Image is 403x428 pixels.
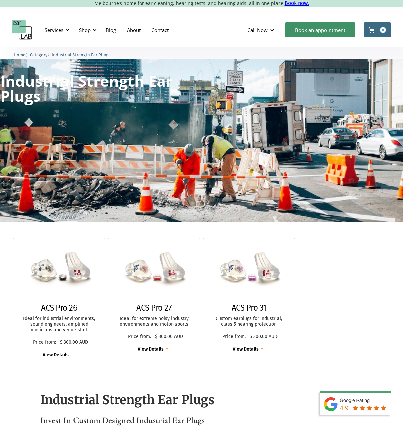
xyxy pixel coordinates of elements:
[380,27,386,33] div: 0
[60,340,88,345] p: $ 300.00 AUD
[203,238,295,301] img: ACS Pro 31
[14,51,30,58] li: 〉
[40,392,215,408] strong: Industrial Strength Ear Plugs
[138,347,164,352] div: View Details
[14,52,26,57] span: Home
[210,316,288,327] p: Custom earplugs for industrial, class 5 hearing protection
[247,27,268,33] div: Call Now
[285,22,355,37] a: Book an appointment
[41,303,77,313] h2: ACS Pro 26
[136,303,172,313] h2: ACS Pro 27
[13,238,105,301] img: ACS Pro 26
[52,52,109,57] span: Industrial Strength Ear Plugs
[232,303,266,313] h2: ACS Pro 31
[30,52,47,57] span: Category
[121,20,146,40] a: About
[14,51,26,58] a: Home
[203,238,295,353] a: ACS Pro 31ACS Pro 31Custom earplugs for industrial, class 5 hearing protectionPrice from:$ 300.00...
[20,316,98,333] p: Ideal for industrial environments, sound engineers, amplified musicians and venue staff
[146,20,174,40] a: Contact
[242,20,282,40] div: Call Now
[79,27,91,33] div: Shop
[250,334,278,340] p: $ 300.00 AUD
[52,51,109,58] a: Industrial Strength Ear Plugs
[100,20,121,40] a: Blog
[40,415,205,425] strong: Invest In Custom Designed Industrial Ear Plugs
[108,238,200,353] a: ACS Pro 27ACS Pro 27Ideal for extreme noisy industry environments and motor-sportsPrice from:$ 30...
[233,347,259,352] div: View Details
[75,20,99,40] div: Shop
[12,20,32,40] a: home
[31,340,58,345] p: Price from:
[41,20,71,40] div: Services
[0,73,179,103] h1: Industrial Strength Ear Plugs
[115,316,193,327] p: Ideal for extreme noisy industry environments and motor-sports
[43,352,69,358] div: View Details
[13,238,105,359] a: ACS Pro 26ACS Pro 26Ideal for industrial environments, sound engineers, amplified musicians and v...
[30,51,52,58] li: 〉
[364,22,391,37] a: Open cart
[45,27,63,33] div: Services
[125,334,153,340] p: Price from:
[155,334,183,340] p: $ 300.00 AUD
[220,334,248,340] p: Price from:
[108,238,200,301] img: ACS Pro 27
[30,51,47,58] a: Category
